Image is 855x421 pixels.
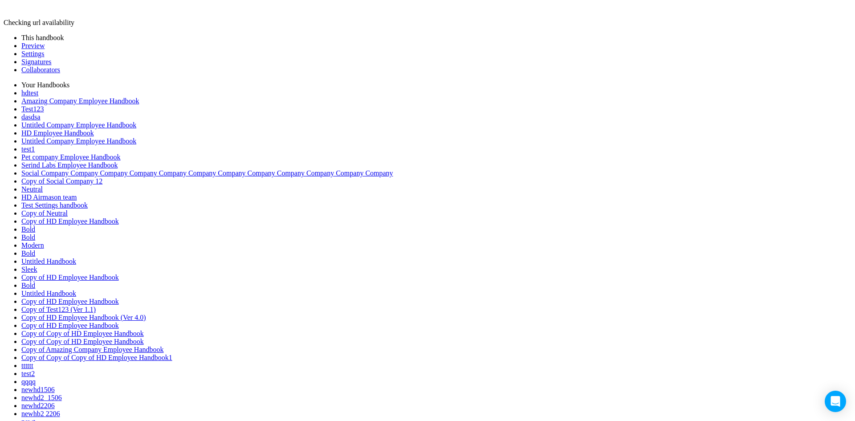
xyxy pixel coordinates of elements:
a: Modern [21,241,44,249]
a: Copy of Copy of HD Employee Handbook [21,338,144,345]
span: Checking url availability [4,19,74,26]
a: Collaborators [21,66,60,74]
a: Serind Labs Employee Handbook [21,161,118,169]
a: Copy of Copy of HD Employee Handbook [21,330,144,337]
li: Your Handbooks [21,81,851,89]
a: Copy of HD Employee Handbook [21,217,119,225]
a: Bold [21,249,35,257]
a: Signatures [21,58,52,65]
a: Pet company Employee Handbook [21,153,121,161]
a: newhd2206 [21,402,55,409]
a: Test Settings handbook [21,201,88,209]
a: Copy of HD Employee Handbook [21,298,119,305]
a: hdtest [21,89,38,97]
a: dasdsa [21,113,41,121]
a: Copy of HD Employee Handbook (Ver 4.0) [21,314,146,321]
a: Untitled Handbook [21,258,76,265]
a: Copy of HD Employee Handbook [21,322,119,329]
a: test2 [21,370,35,377]
a: Neutral [21,185,43,193]
a: Test123 [21,105,44,113]
a: HD Airmason team [21,193,77,201]
a: Untitled Company Employee Handbook [21,137,136,145]
a: Copy of Test123 (Ver 1.1) [21,306,96,313]
a: HD Employee Handbook [21,129,94,137]
a: Copy of Copy of Copy of HD Employee Handbook1 [21,354,172,361]
a: qqqq [21,378,36,385]
a: Copy of Neutral [21,209,68,217]
a: Social Company Company Company Company Company Company Company Company Company Company Company Co... [21,169,393,177]
a: Copy of Amazing Company Employee Handbook [21,346,164,353]
a: Untitled Company Employee Handbook [21,121,136,129]
a: Untitled Handbook [21,290,76,297]
a: newhd1506 [21,386,55,393]
a: Bold [21,233,35,241]
a: Copy of Social Company 12 [21,177,102,185]
a: newhd2_1506 [21,394,62,401]
a: Settings [21,50,45,57]
a: Sleek [21,266,37,273]
a: tttttt [21,362,33,369]
a: Copy of HD Employee Handbook [21,274,119,281]
li: This handbook [21,34,851,42]
div: Open Intercom Messenger [825,391,846,412]
a: Bold [21,225,35,233]
a: test1 [21,145,35,153]
a: Preview [21,42,45,49]
a: Bold [21,282,35,289]
a: newhb2 2206 [21,410,60,417]
a: Amazing Company Employee Handbook [21,97,139,105]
